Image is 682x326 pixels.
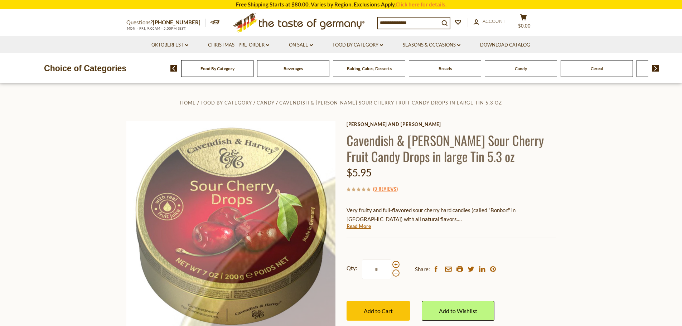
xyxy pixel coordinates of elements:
[362,259,391,279] input: Qty:
[170,65,177,72] img: previous arrow
[347,264,357,273] strong: Qty:
[439,66,452,71] a: Breads
[483,18,506,24] span: Account
[153,19,200,25] a: [PHONE_NUMBER]
[347,223,371,230] a: Read More
[200,100,252,106] a: Food By Category
[151,41,188,49] a: Oktoberfest
[513,14,535,32] button: $0.00
[333,41,383,49] a: Food By Category
[364,307,393,314] span: Add to Cart
[180,100,196,106] a: Home
[396,1,446,8] a: Click here for details.
[208,41,269,49] a: Christmas - PRE-ORDER
[279,100,502,106] a: Cavendish & [PERSON_NAME] Sour Cherry Fruit Candy Drops in large Tin 5.3 oz
[347,166,372,179] span: $5.95
[403,41,460,49] a: Seasons & Occasions
[374,185,396,193] a: 0 Reviews
[126,26,187,30] span: MON - FRI, 9:00AM - 5:00PM (EST)
[347,132,556,164] h1: Cavendish & [PERSON_NAME] Sour Cherry Fruit Candy Drops in large Tin 5.3 oz
[347,301,410,321] button: Add to Cart
[591,66,603,71] a: Cereal
[415,265,430,274] span: Share:
[422,301,494,321] a: Add to Wishlist
[480,41,530,49] a: Download Catalog
[347,121,556,127] a: [PERSON_NAME] and [PERSON_NAME]
[126,18,206,27] p: Questions?
[347,66,392,71] a: Baking, Cakes, Desserts
[284,66,303,71] a: Beverages
[474,18,506,25] a: Account
[373,185,398,192] span: ( )
[515,66,527,71] a: Candy
[347,206,556,224] p: Very fruity and full-flavored sour cherry hard candies (called "Bonbon" in [GEOGRAPHIC_DATA]) wit...
[518,23,531,29] span: $0.00
[652,65,659,72] img: next arrow
[200,66,234,71] a: Food By Category
[289,41,313,49] a: On Sale
[257,100,275,106] a: Candy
